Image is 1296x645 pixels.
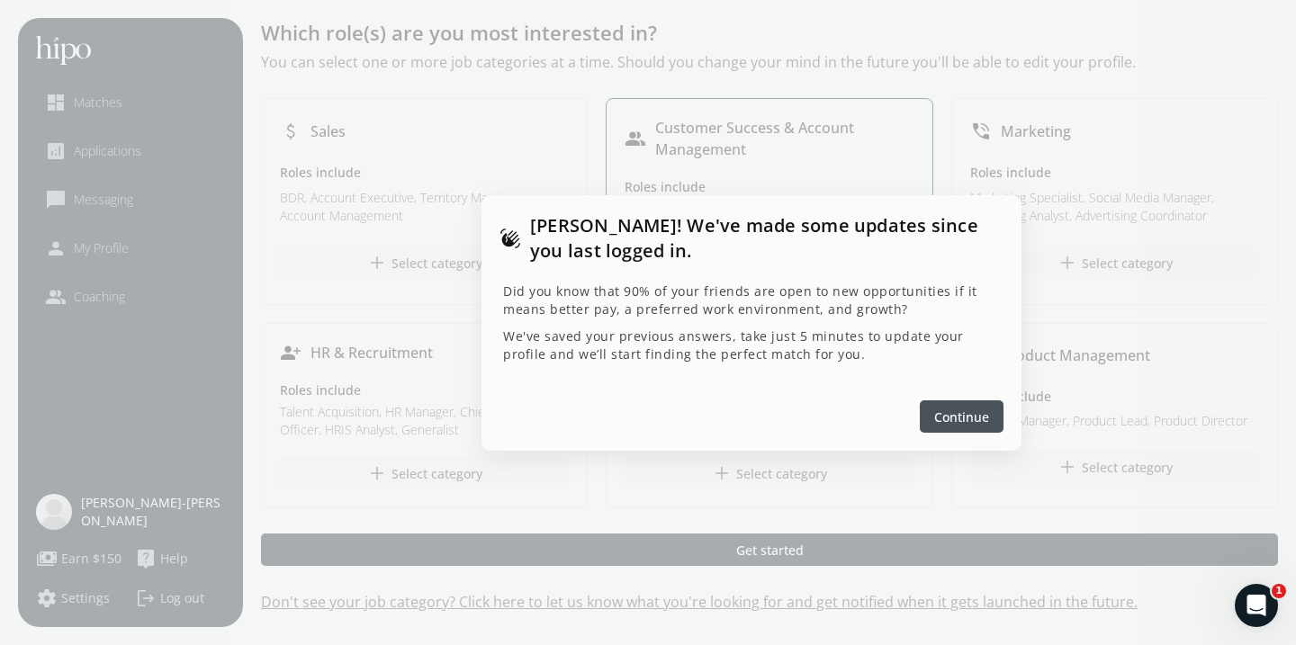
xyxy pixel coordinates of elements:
[530,213,1003,264] h1: [PERSON_NAME]! We've made some updates since you last logged in.
[1272,584,1286,598] span: 1
[1235,584,1278,627] iframe: Intercom live chat
[499,228,521,249] span: waving_hand
[503,327,1000,363] p: We've saved your previous answers, take just 5 minutes to update your profile and we’ll start fin...
[920,400,1003,433] button: Continue
[503,282,1000,318] p: Did you know that 90% of your friends are open to new opportunities if it means better pay, a pre...
[934,407,989,426] span: Continue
